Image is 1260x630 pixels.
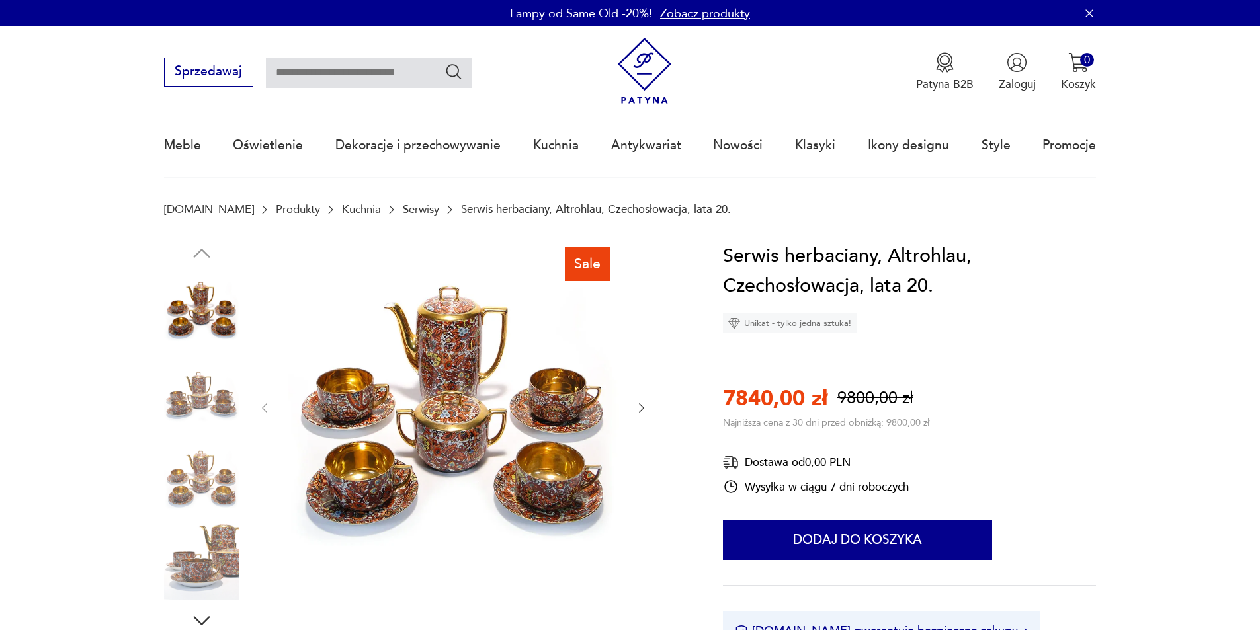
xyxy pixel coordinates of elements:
[533,115,579,176] a: Kuchnia
[611,38,678,104] img: Patyna - sklep z meblami i dekoracjami vintage
[342,203,381,216] a: Kuchnia
[935,52,955,73] img: Ikona medalu
[868,115,949,176] a: Ikony designu
[164,203,254,216] a: [DOMAIN_NAME]
[723,416,929,429] p: Najniższa cena z 30 dni przed obniżką: 9800,00 zł
[723,454,739,471] img: Ikona dostawy
[723,241,1096,301] h1: Serwis herbaciany, Altrohlau, Czechosłowacja, lata 20.
[164,524,239,600] img: Zdjęcie produktu Serwis herbaciany, Altrohlau, Czechosłowacja, lata 20.
[660,5,750,22] a: Zobacz produkty
[164,272,239,347] img: Zdjęcie produktu Serwis herbaciany, Altrohlau, Czechosłowacja, lata 20.
[164,115,201,176] a: Meble
[713,115,763,176] a: Nowości
[916,77,974,92] p: Patyna B2B
[1068,52,1089,73] img: Ikona koszyka
[1061,77,1096,92] p: Koszyk
[916,52,974,92] button: Patyna B2B
[723,313,857,333] div: Unikat - tylko jedna sztuka!
[335,115,501,176] a: Dekoracje i przechowywanie
[164,58,253,87] button: Sprzedawaj
[461,203,731,216] p: Serwis herbaciany, Altrohlau, Czechosłowacja, lata 20.
[728,317,740,329] img: Ikona diamentu
[288,241,619,572] img: Zdjęcie produktu Serwis herbaciany, Altrohlau, Czechosłowacja, lata 20.
[723,454,909,471] div: Dostawa od 0,00 PLN
[1080,53,1094,67] div: 0
[510,5,652,22] p: Lampy od Same Old -20%!
[837,387,913,410] p: 9800,00 zł
[916,52,974,92] a: Ikona medaluPatyna B2B
[723,479,909,494] div: Wysyłka w ciągu 7 dni roboczych
[982,115,1011,176] a: Style
[795,115,835,176] a: Klasyki
[565,247,610,280] div: Sale
[164,440,239,516] img: Zdjęcie produktu Serwis herbaciany, Altrohlau, Czechosłowacja, lata 20.
[1042,115,1096,176] a: Promocje
[999,77,1036,92] p: Zaloguj
[164,67,253,78] a: Sprzedawaj
[999,52,1036,92] button: Zaloguj
[611,115,681,176] a: Antykwariat
[723,384,827,413] p: 7840,00 zł
[164,356,239,431] img: Zdjęcie produktu Serwis herbaciany, Altrohlau, Czechosłowacja, lata 20.
[233,115,303,176] a: Oświetlenie
[1061,52,1096,92] button: 0Koszyk
[723,520,992,560] button: Dodaj do koszyka
[276,203,320,216] a: Produkty
[1007,52,1027,73] img: Ikonka użytkownika
[444,62,464,81] button: Szukaj
[403,203,439,216] a: Serwisy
